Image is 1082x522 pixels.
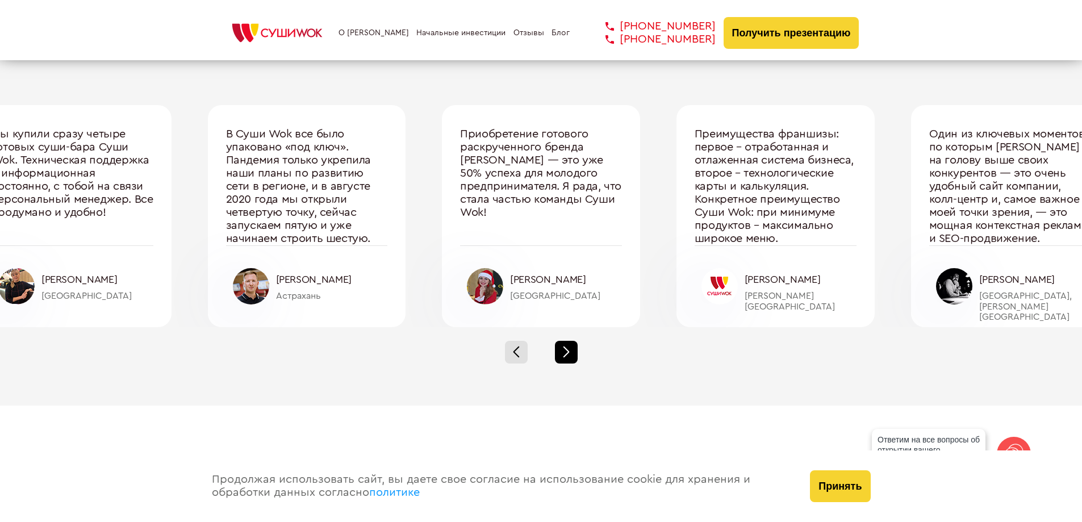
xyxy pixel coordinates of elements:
div: [GEOGRAPHIC_DATA] [41,291,153,301]
button: Принять [810,470,870,502]
a: политике [369,487,420,498]
div: Приобретение готового раскрученного бренда [PERSON_NAME] — это уже 50% успеха для молодого предпр... [460,128,622,245]
div: Продолжая использовать сайт, вы даете свое согласие на использование cookie для хранения и обрабо... [200,450,799,522]
button: Получить презентацию [724,17,859,49]
div: [GEOGRAPHIC_DATA] [510,291,622,301]
div: [PERSON_NAME] [510,274,622,286]
a: [PHONE_NUMBER] [588,33,716,46]
div: Преимущества франшизы: первое – отработанная и отлаженная система бизнеса, второе – технологическ... [695,128,857,245]
div: [PERSON_NAME][GEOGRAPHIC_DATA] [745,291,857,312]
a: Начальные инвестиции [416,28,506,37]
a: О [PERSON_NAME] [339,28,409,37]
a: Блог [552,28,570,37]
div: [PERSON_NAME] [745,274,857,286]
div: В Суши Wok все было упаковано «под ключ». Пандемия только укрепила наши планы по развитию сети в ... [226,128,388,245]
div: Астрахань [276,291,388,301]
div: [PERSON_NAME] [41,274,153,286]
img: СУШИWOK [223,20,331,45]
a: Отзывы [513,28,544,37]
div: [PERSON_NAME] [276,274,388,286]
a: [PHONE_NUMBER] [588,20,716,33]
div: Ответим на все вопросы об открытии вашего [PERSON_NAME]! [872,429,985,471]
